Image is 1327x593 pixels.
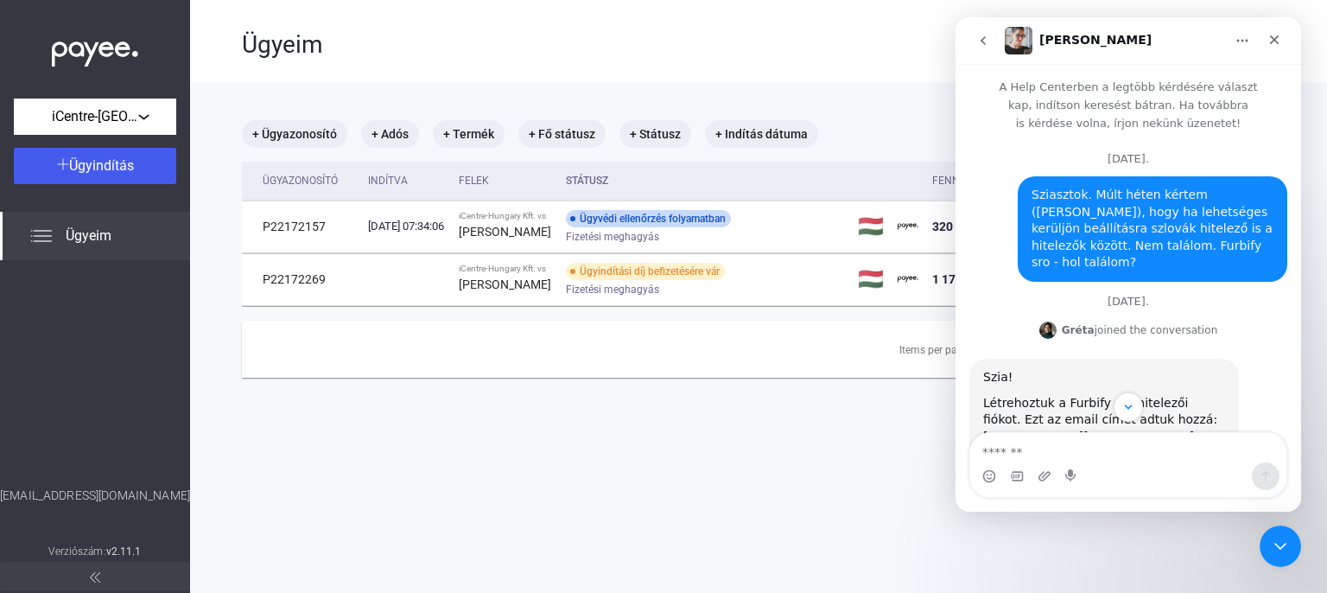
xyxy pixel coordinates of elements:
[242,253,361,305] td: P22172269
[705,120,818,148] mat-chip: + Indítás dátuma
[15,416,331,445] textarea: Üzenet…
[54,452,68,466] button: GIF-választó
[932,170,1059,191] div: Fennálló követelés
[242,30,1123,60] div: Ügyeim
[459,170,552,191] div: Felek
[566,263,725,280] div: Ügyindítási díj befizetésére vár
[932,272,1012,286] span: 1 175 826 HUF
[898,269,918,290] img: payee-logo
[368,170,445,191] div: Indítva
[932,220,1002,233] span: 320 564 HUF
[1260,526,1301,567] iframe: Intercom live chat
[932,170,1043,191] div: Fennálló követelés
[899,340,971,360] div: Items per page:
[82,452,96,466] button: Csatolmány feltöltése
[459,170,489,191] div: Felek
[263,170,338,191] div: Ügyazonosító
[433,120,505,148] mat-chip: + Termék
[851,253,891,305] td: 🇭🇺
[57,158,69,170] img: plus-white.svg
[619,120,691,148] mat-chip: + Státusz
[66,226,111,246] span: Ügyeim
[28,352,270,369] div: Szia!
[368,218,445,235] div: [DATE] 07:34:06
[566,226,659,247] span: Fizetési meghagyás
[459,211,552,221] div: iCentre-Hungary Kft. vs
[90,572,100,583] img: arrow-double-left-grey.svg
[296,445,324,473] button: Üzenet küldése…
[242,120,347,148] mat-chip: + Ügyazonosító
[566,279,659,300] span: Fizetési meghagyás
[242,201,361,252] td: P22172157
[14,341,283,558] div: Szia!Létrehoztuk a Furbify sro hitelezői fiókot. Ezt az email címet adtuk hozzá:[PERSON_NAME][EMA...
[459,277,551,291] strong: [PERSON_NAME]
[368,170,408,191] div: Indítva
[69,157,134,174] span: Ügyindítás
[459,225,551,239] strong: [PERSON_NAME]
[361,120,419,148] mat-chip: + Adós
[566,210,731,227] div: Ügyvédi ellenőrzés folyamatban
[956,17,1301,512] iframe: Intercom live chat
[559,162,851,201] th: Státusz
[31,226,52,246] img: list.svg
[28,412,238,443] a: [PERSON_NAME][EMAIL_ADDRESS][DOMAIN_NAME]
[28,378,270,445] div: Létrehoztuk a Furbify sro hitelezői fiókot. Ezt az email címet adtuk hozzá:
[851,201,891,252] td: 🇭🇺
[106,545,142,558] strong: v2.11.1
[14,99,176,135] button: iCentre-[GEOGRAPHIC_DATA] Kft.
[52,32,138,67] img: white-payee-white-dot.svg
[27,452,41,466] button: Emojiválasztó
[518,120,606,148] mat-chip: + Fő státusz
[898,216,918,237] img: payee-logo
[110,452,124,466] button: Start recording
[263,170,354,191] div: Ügyazonosító
[14,148,176,184] button: Ügyindítás
[52,106,138,127] span: iCentre-[GEOGRAPHIC_DATA] Kft.
[158,375,187,405] button: Scroll to bottom
[459,264,552,274] div: iCentre-Hungary Kft. vs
